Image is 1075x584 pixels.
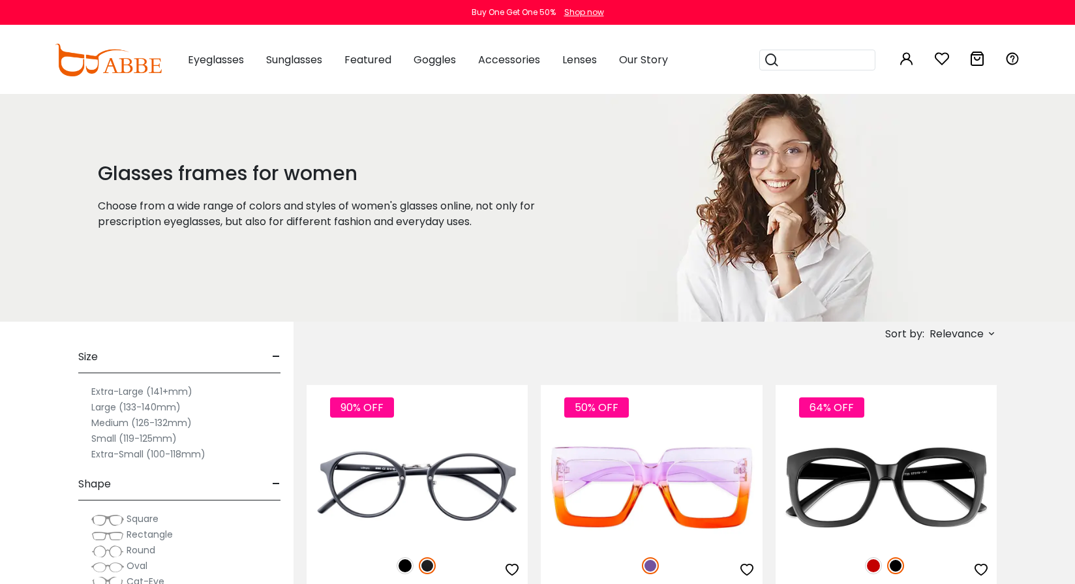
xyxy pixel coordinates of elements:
span: - [272,469,280,500]
span: Our Story [619,52,668,67]
img: Rectangle.png [91,529,124,542]
img: Black Gala - Plastic ,Universal Bridge Fit [776,432,997,543]
span: Oval [127,559,147,572]
img: Purple Spark - Plastic ,Universal Bridge Fit [541,432,762,543]
span: Relevance [930,322,984,346]
span: Sort by: [885,326,924,341]
span: Sunglasses [266,52,322,67]
img: abbeglasses.com [55,44,162,76]
img: Square.png [91,514,124,527]
span: Eyeglasses [188,52,244,67]
span: Size [78,341,98,373]
img: Purple [642,557,659,574]
p: Choose from a wide range of colors and styles of women's glasses online, not only for prescriptio... [98,198,573,230]
span: Lenses [562,52,597,67]
img: Oval.png [91,561,124,574]
img: Matte Black [419,557,436,574]
div: Shop now [564,7,604,18]
label: Extra-Large (141+mm) [91,384,192,399]
img: Red [865,557,882,574]
span: Accessories [478,52,540,67]
span: Round [127,544,155,557]
label: Extra-Small (100-118mm) [91,446,205,462]
span: Rectangle [127,528,173,541]
span: 50% OFF [564,397,629,418]
a: Shop now [558,7,604,18]
img: Black [887,557,904,574]
label: Small (119-125mm) [91,431,177,446]
img: glasses frames for women [605,93,937,322]
h1: Glasses frames for women [98,162,573,185]
span: Shape [78,469,111,500]
span: Goggles [414,52,456,67]
span: Square [127,512,159,525]
img: Matte-black Youngitive - Plastic ,Adjust Nose Pads [307,432,528,543]
span: - [272,341,280,373]
div: Buy One Get One 50% [472,7,556,18]
label: Large (133-140mm) [91,399,181,415]
img: Black [397,557,414,574]
img: Round.png [91,545,124,558]
span: 90% OFF [330,397,394,418]
label: Medium (126-132mm) [91,415,192,431]
span: 64% OFF [799,397,864,418]
span: Featured [344,52,391,67]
